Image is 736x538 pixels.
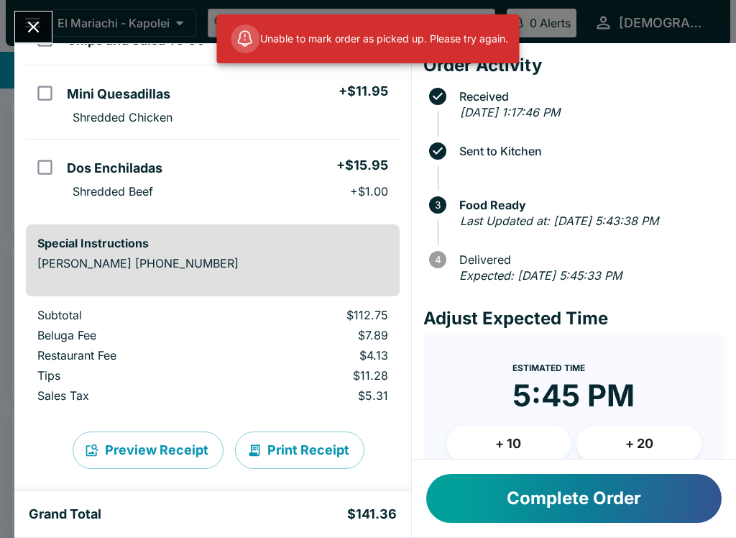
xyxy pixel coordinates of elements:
[244,328,388,342] p: $7.89
[452,145,724,158] span: Sent to Kitchen
[446,426,571,462] button: + 10
[460,105,560,119] em: [DATE] 1:17:46 PM
[26,308,400,409] table: orders table
[37,308,221,322] p: Subtotal
[73,184,153,199] p: Shredded Beef
[347,506,397,523] h5: $141.36
[452,90,724,103] span: Received
[73,110,172,124] p: Shredded Chicken
[244,308,388,322] p: $112.75
[423,55,724,76] h4: Order Activity
[37,348,221,363] p: Restaurant Fee
[339,83,388,100] h5: + $11.95
[576,426,701,462] button: + 20
[231,19,508,59] div: Unable to mark order as picked up. Please try again.
[434,254,441,265] text: 4
[512,363,585,373] span: Estimated Time
[67,86,170,103] h5: Mini Quesadillas
[452,253,724,266] span: Delivered
[37,256,388,270] p: [PERSON_NAME] [PHONE_NUMBER]
[435,199,441,211] text: 3
[426,474,722,523] button: Complete Order
[423,308,724,329] h4: Adjust Expected Time
[37,388,221,403] p: Sales Tax
[452,199,724,211] span: Food Ready
[350,184,388,199] p: + $1.00
[512,377,635,414] time: 5:45 PM
[67,160,162,177] h5: Dos Enchiladas
[244,368,388,383] p: $11.28
[37,236,388,250] h6: Special Instructions
[460,214,658,228] em: Last Updated at: [DATE] 5:43:38 PM
[37,328,221,342] p: Beluga Fee
[37,368,221,383] p: Tips
[459,268,622,283] em: Expected: [DATE] 5:45:33 PM
[73,432,224,469] button: Preview Receipt
[15,12,52,42] button: Close
[235,432,364,469] button: Print Receipt
[244,388,388,403] p: $5.31
[244,348,388,363] p: $4.13
[29,506,101,523] h5: Grand Total
[336,157,388,174] h5: + $15.95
